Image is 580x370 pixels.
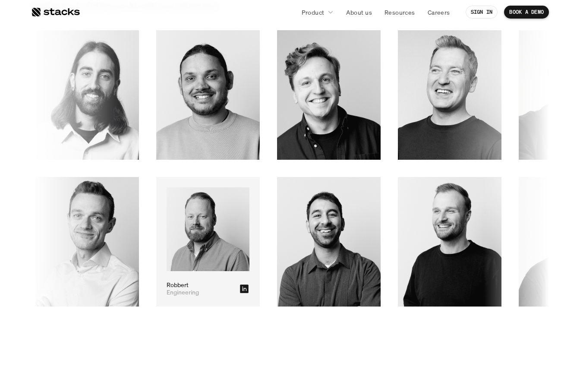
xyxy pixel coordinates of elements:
[379,4,420,20] a: Resources
[167,289,199,296] p: Engineering
[466,6,498,19] a: SIGN IN
[471,9,493,15] p: SIGN IN
[302,8,325,17] p: Product
[509,9,544,15] p: BOOK A DEMO
[428,8,450,17] p: Careers
[422,4,455,20] a: Careers
[385,8,415,17] p: Resources
[346,8,372,17] p: About us
[504,6,549,19] a: BOOK A DEMO
[341,4,377,20] a: About us
[167,281,189,289] p: Robbert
